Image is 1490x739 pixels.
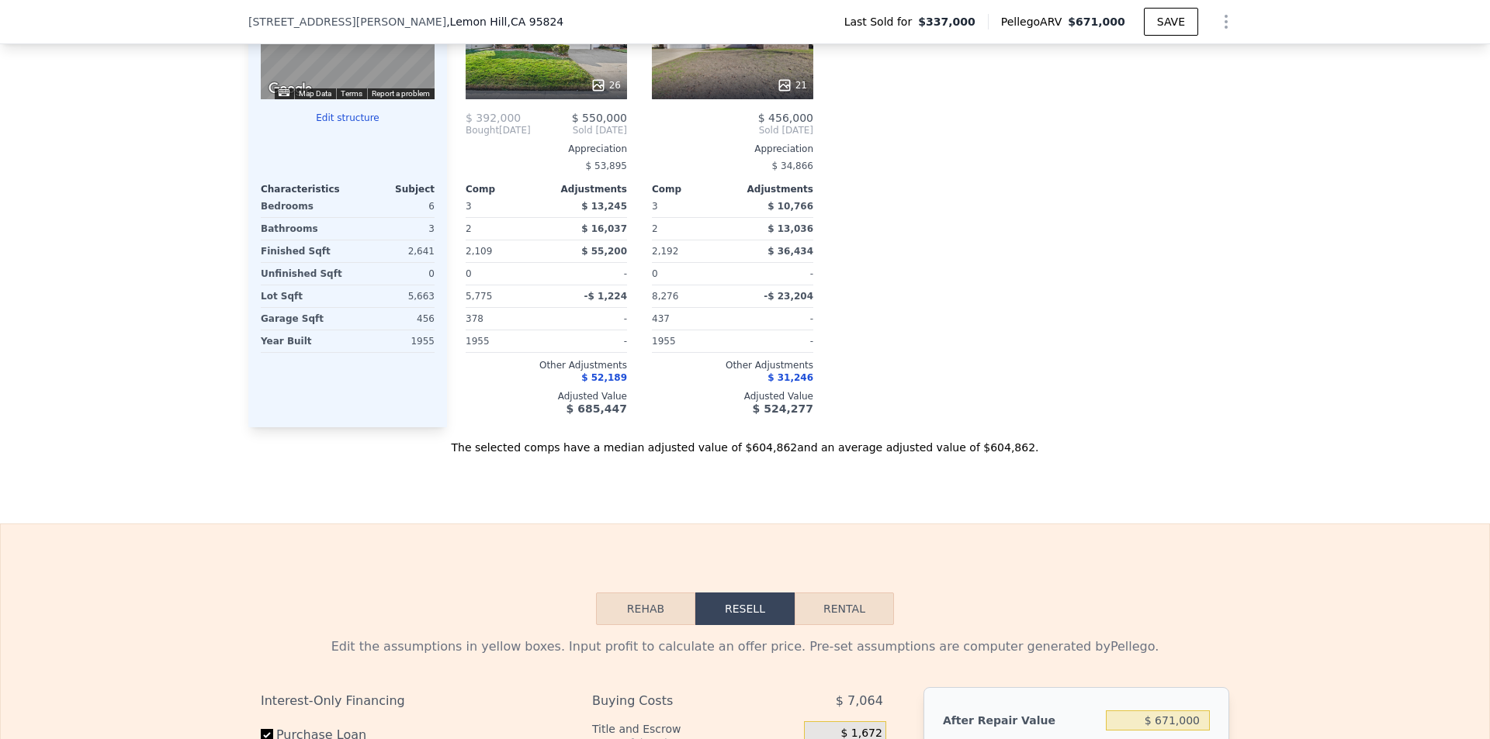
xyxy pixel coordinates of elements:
[466,183,546,195] div: Comp
[652,124,813,136] span: Sold [DATE]
[943,706,1100,734] div: After Repair Value
[652,330,729,352] div: 1955
[341,89,362,98] a: Terms (opens in new tab)
[768,246,813,257] span: $ 36,434
[584,291,627,302] span: -$ 1,224
[567,402,627,415] span: $ 685,447
[261,308,345,330] div: Garage Sqft
[652,390,813,402] div: Adjusted Value
[351,285,435,307] div: 5,663
[596,592,695,625] button: Rehab
[736,263,813,285] div: -
[549,263,627,285] div: -
[586,161,627,171] span: $ 53,895
[581,201,627,212] span: $ 13,245
[1001,14,1069,29] span: Pellego ARV
[466,246,492,257] span: 2,109
[652,246,678,257] span: 2,192
[372,89,430,98] a: Report a problem
[758,112,813,124] span: $ 456,000
[466,112,521,124] span: $ 392,000
[591,78,621,93] div: 26
[261,195,345,217] div: Bedrooms
[581,372,627,383] span: $ 52,189
[581,246,627,257] span: $ 55,200
[507,16,563,28] span: , CA 95824
[466,124,499,136] span: Bought
[1144,8,1198,36] button: SAVE
[466,291,492,302] span: 5,775
[1211,6,1242,37] button: Show Options
[592,721,798,737] div: Title and Escrow
[1068,16,1125,28] span: $671,000
[261,285,345,307] div: Lot Sqft
[466,313,483,324] span: 378
[351,263,435,285] div: 0
[351,308,435,330] div: 456
[581,223,627,234] span: $ 16,037
[261,263,345,285] div: Unfinished Sqft
[351,240,435,262] div: 2,641
[652,143,813,155] div: Appreciation
[466,359,627,371] div: Other Adjustments
[736,308,813,330] div: -
[265,79,316,99] a: Open this area in Google Maps (opens a new window)
[261,183,348,195] div: Characteristics
[531,124,627,136] span: Sold [DATE]
[351,195,435,217] div: 6
[549,308,627,330] div: -
[652,218,729,240] div: 2
[768,201,813,212] span: $ 10,766
[652,359,813,371] div: Other Adjustments
[248,427,1242,455] div: The selected comps have a median adjusted value of $604,862 and an average adjusted value of $604...
[764,291,813,302] span: -$ 23,204
[652,201,658,212] span: 3
[261,687,555,715] div: Interest-Only Financing
[466,268,472,279] span: 0
[652,313,670,324] span: 437
[261,112,435,124] button: Edit structure
[279,89,289,96] button: Keyboard shortcuts
[777,78,807,93] div: 21
[918,14,975,29] span: $337,000
[652,291,678,302] span: 8,276
[736,330,813,352] div: -
[795,592,894,625] button: Rental
[466,218,543,240] div: 2
[753,402,813,415] span: $ 524,277
[261,637,1229,656] div: Edit the assumptions in yellow boxes. Input profit to calculate an offer price. Pre-set assumptio...
[261,330,345,352] div: Year Built
[844,14,919,29] span: Last Sold for
[351,330,435,352] div: 1955
[261,218,345,240] div: Bathrooms
[299,88,331,99] button: Map Data
[466,124,531,136] div: [DATE]
[652,268,658,279] span: 0
[768,372,813,383] span: $ 31,246
[261,240,345,262] div: Finished Sqft
[546,183,627,195] div: Adjustments
[466,143,627,155] div: Appreciation
[248,14,446,29] span: [STREET_ADDRESS][PERSON_NAME]
[836,687,883,715] span: $ 7,064
[351,218,435,240] div: 3
[466,390,627,402] div: Adjusted Value
[772,161,813,171] span: $ 34,866
[265,79,316,99] img: Google
[592,687,765,715] div: Buying Costs
[695,592,795,625] button: Resell
[466,330,543,352] div: 1955
[466,201,472,212] span: 3
[733,183,813,195] div: Adjustments
[446,14,563,29] span: , Lemon Hill
[572,112,627,124] span: $ 550,000
[652,183,733,195] div: Comp
[348,183,435,195] div: Subject
[768,223,813,234] span: $ 13,036
[549,330,627,352] div: -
